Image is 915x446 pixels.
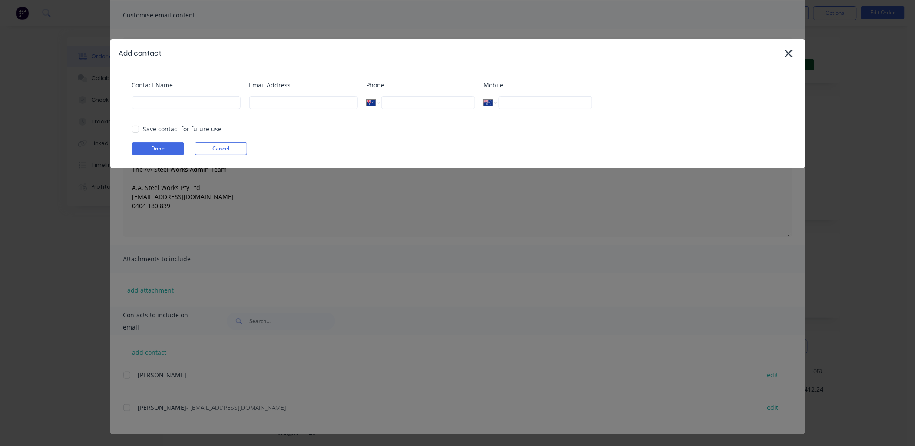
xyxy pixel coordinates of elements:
[195,142,247,155] button: Cancel
[119,48,162,59] div: Add contact
[132,142,184,155] button: Done
[143,124,222,133] div: Save contact for future use
[249,80,358,90] label: Email Address
[484,80,592,90] label: Mobile
[367,80,475,90] label: Phone
[132,80,241,90] label: Contact Name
